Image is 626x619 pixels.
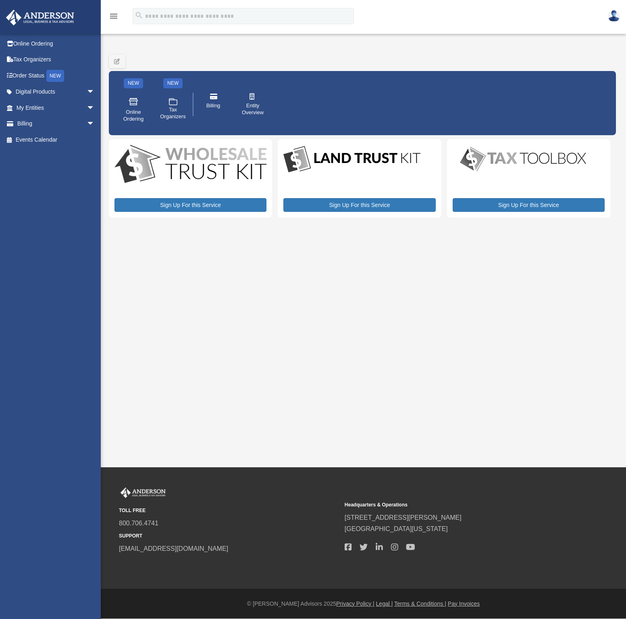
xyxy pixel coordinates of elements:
[6,52,107,68] a: Tax Organizers
[135,11,144,20] i: search
[394,600,446,607] a: Terms & Conditions |
[336,600,374,607] a: Privacy Policy |
[109,11,119,21] i: menu
[453,198,605,212] a: Sign Up For this Service
[196,88,230,121] a: Billing
[6,84,103,100] a: Digital Productsarrow_drop_down
[119,545,228,552] a: [EMAIL_ADDRESS][DOMAIN_NAME]
[119,506,339,515] small: TOLL FREE
[87,84,103,100] span: arrow_drop_down
[119,532,339,540] small: SUPPORT
[6,132,107,148] a: Events Calendar
[109,14,119,21] a: menu
[206,102,220,109] span: Billing
[345,514,462,521] a: [STREET_ADDRESS][PERSON_NAME]
[6,67,107,84] a: Order StatusNEW
[119,487,167,498] img: Anderson Advisors Platinum Portal
[160,107,186,120] span: Tax Organizers
[46,70,64,82] div: NEW
[236,88,270,121] a: Entity Overview
[345,525,448,532] a: [GEOGRAPHIC_DATA][US_STATE]
[87,116,103,132] span: arrow_drop_down
[122,109,145,123] span: Online Ordering
[156,91,190,128] a: Tax Organizers
[4,10,77,25] img: Anderson Advisors Platinum Portal
[87,100,103,116] span: arrow_drop_down
[6,116,107,132] a: Billingarrow_drop_down
[376,600,393,607] a: Legal |
[6,100,107,116] a: My Entitiesarrow_drop_down
[448,600,480,607] a: Pay Invoices
[114,198,266,212] a: Sign Up For this Service
[124,78,143,88] div: NEW
[345,501,565,509] small: Headquarters & Operations
[6,36,107,52] a: Online Ordering
[101,599,626,609] div: © [PERSON_NAME] Advisors 2025
[453,145,594,173] img: taxtoolbox_new-1.webp
[283,145,420,174] img: LandTrust_lgo-1.jpg
[116,91,150,128] a: Online Ordering
[241,102,264,116] span: Entity Overview
[283,198,435,212] a: Sign Up For this Service
[119,520,158,527] a: 800.706.4741
[608,10,620,22] img: User Pic
[163,78,183,88] div: NEW
[114,145,266,185] img: WS-Trust-Kit-lgo-1.jpg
